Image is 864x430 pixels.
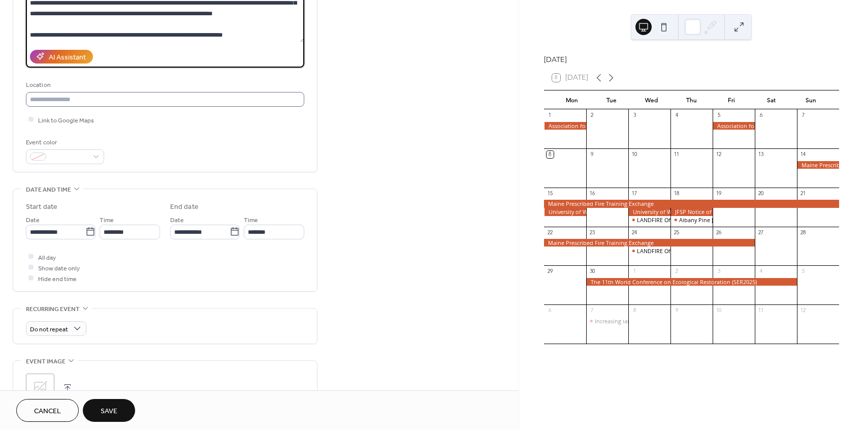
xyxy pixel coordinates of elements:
[30,323,68,335] span: Do not repeat
[715,190,722,197] div: 19
[791,90,831,110] div: Sun
[671,90,711,110] div: Thu
[670,208,713,216] div: JFSP Notice of Funding Opportunity Due
[673,308,680,315] div: 9
[631,112,638,119] div: 3
[673,229,680,236] div: 25
[26,304,80,315] span: Recurring event
[544,54,839,66] div: [DATE]
[799,229,807,236] div: 28
[715,112,722,119] div: 5
[637,247,748,255] div: LANDFIRE Office Hour: IFTDSS & LANDFIRE
[544,200,839,207] div: Maine Prescribed Fire Training Exchange
[799,151,807,158] div: 14
[83,399,135,422] button: Save
[547,112,554,119] div: 1
[586,278,797,286] div: The 11th World Conference on Ecological Restoration (SER2025)
[38,263,80,273] span: Show date only
[547,190,554,197] div: 15
[715,308,722,315] div: 10
[673,190,680,197] div: 18
[589,268,596,275] div: 30
[38,273,77,284] span: Hide end time
[26,185,71,195] span: Date and time
[631,229,638,236] div: 24
[799,308,807,315] div: 12
[589,112,596,119] div: 2
[797,161,839,169] div: Maine Prescribed Fire Training Exchange
[632,90,671,110] div: Wed
[38,252,56,263] span: All day
[751,90,791,110] div: Sat
[16,399,79,422] button: Cancel
[244,214,258,225] span: Time
[715,151,722,158] div: 12
[595,317,790,325] div: Increasing large wildfires and wood cover fuels in the [GEOGRAPHIC_DATA]
[547,151,554,158] div: 8
[49,52,86,63] div: AI Assistant
[757,190,764,197] div: 20
[757,151,764,158] div: 13
[100,214,114,225] span: Time
[589,151,596,158] div: 9
[547,308,554,315] div: 6
[799,112,807,119] div: 7
[673,151,680,158] div: 11
[631,308,638,315] div: 8
[38,115,94,126] span: Link to Google Maps
[757,112,764,119] div: 6
[544,239,755,247] div: Maine Prescribed Fire Training Exchange
[589,308,596,315] div: 7
[26,356,66,367] span: Event image
[589,190,596,197] div: 16
[544,122,586,130] div: Association for Fire Ecology - Wildland Fire Professional Certification Program Applications Due
[670,216,713,224] div: Albany Pine Bush Preserve Science Lecture Series - Avian Response to the Management and Restorati...
[757,268,764,275] div: 4
[30,50,93,64] button: AI Assistant
[673,112,680,119] div: 4
[552,90,592,110] div: Mon
[628,216,670,224] div: LANDFIRE Office Hour: (Special Bonus Office Hour) : Fuel Treatments in Sagebrush and Other Semiar...
[631,151,638,158] div: 10
[589,229,596,236] div: 23
[715,229,722,236] div: 26
[26,137,102,148] div: Event color
[170,214,184,225] span: Date
[712,90,751,110] div: Fri
[101,406,117,417] span: Save
[799,190,807,197] div: 21
[34,406,61,417] span: Cancel
[628,247,670,255] div: LANDFIRE Office Hour: IFTDSS & LANDFIRE
[715,268,722,275] div: 3
[631,268,638,275] div: 1
[26,80,302,90] div: Location
[631,190,638,197] div: 17
[26,214,40,225] span: Date
[544,208,586,216] div: University of Wisconsin Stevens Point: Applied Ecological Silviculture Irregular Shelterwood
[673,268,680,275] div: 2
[799,268,807,275] div: 5
[757,229,764,236] div: 27
[547,229,554,236] div: 22
[757,308,764,315] div: 11
[26,202,57,212] div: Start date
[547,268,554,275] div: 29
[26,374,54,402] div: ;
[713,122,755,130] div: Association for Fire Ecology - Award Nominations Due Date
[586,317,628,325] div: Increasing large wildfires and wood cover fuels in the Eastern U.S.
[592,90,631,110] div: Tue
[628,208,670,216] div: University of Wisconsin Stevens Point Applied Ecological Silviculture Northern Highland Irregular...
[170,202,199,212] div: End date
